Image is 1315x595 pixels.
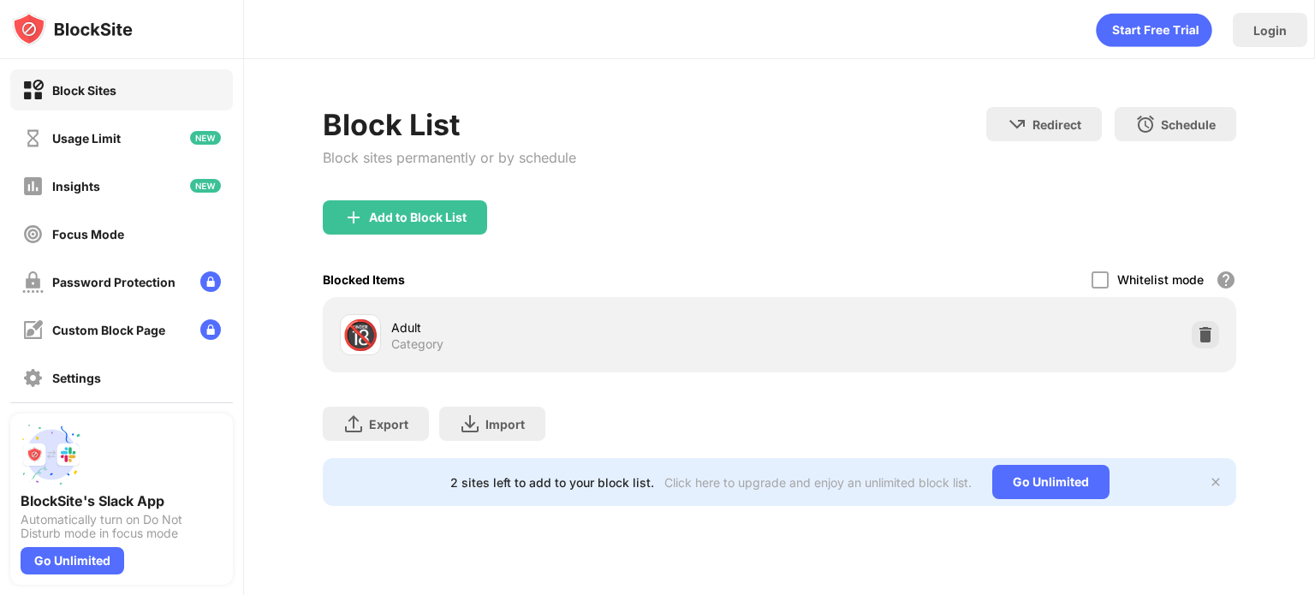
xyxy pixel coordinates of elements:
div: Automatically turn on Do Not Disturb mode in focus mode [21,513,223,540]
div: Block sites permanently or by schedule [323,149,576,166]
div: Focus Mode [52,227,124,241]
img: insights-off.svg [22,176,44,197]
div: BlockSite's Slack App [21,492,223,509]
div: Import [485,417,525,431]
div: Schedule [1161,117,1216,132]
div: Login [1253,23,1287,38]
div: Go Unlimited [992,465,1110,499]
div: Usage Limit [52,131,121,146]
img: x-button.svg [1209,475,1223,489]
img: new-icon.svg [190,179,221,193]
img: logo-blocksite.svg [12,12,133,46]
img: push-slack.svg [21,424,82,485]
div: Redirect [1032,117,1081,132]
div: Password Protection [52,275,176,289]
img: new-icon.svg [190,131,221,145]
img: settings-off.svg [22,367,44,389]
div: Settings [52,371,101,385]
div: Custom Block Page [52,323,165,337]
div: Block Sites [52,83,116,98]
div: Export [369,417,408,431]
div: Click here to upgrade and enjoy an unlimited block list. [664,475,972,490]
img: customize-block-page-off.svg [22,319,44,341]
div: Whitelist mode [1117,272,1204,287]
div: animation [1096,13,1212,47]
div: Adult [391,318,779,336]
img: time-usage-off.svg [22,128,44,149]
div: Add to Block List [369,211,467,224]
img: focus-off.svg [22,223,44,245]
div: Go Unlimited [21,547,124,574]
div: Category [391,336,443,352]
div: 🔞 [342,318,378,353]
div: 2 sites left to add to your block list. [450,475,654,490]
img: lock-menu.svg [200,319,221,340]
div: Blocked Items [323,272,405,287]
img: password-protection-off.svg [22,271,44,293]
img: block-on.svg [22,80,44,101]
div: Insights [52,179,100,193]
img: lock-menu.svg [200,271,221,292]
div: Block List [323,107,576,142]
